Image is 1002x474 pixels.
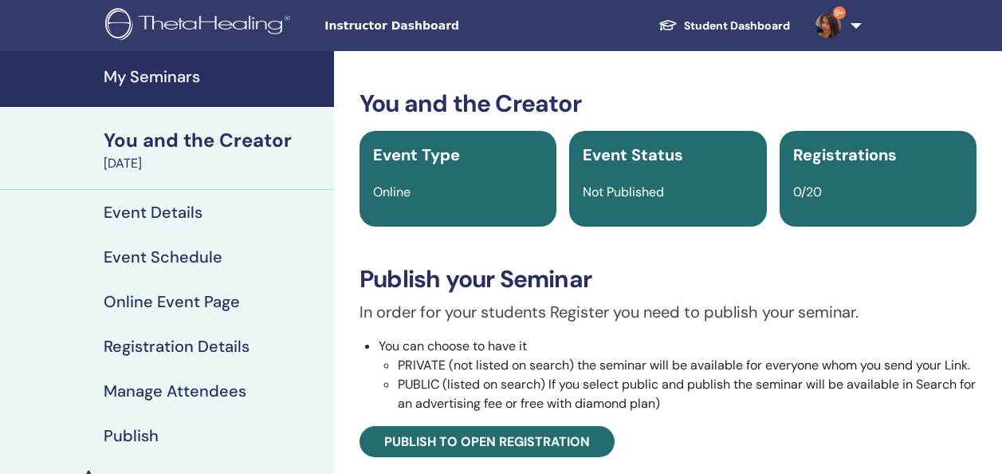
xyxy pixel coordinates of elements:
[815,13,841,38] img: default.jpg
[379,337,976,413] li: You can choose to have it
[105,8,296,44] img: logo.png
[104,292,240,311] h4: Online Event Page
[833,6,846,19] span: 9+
[583,144,683,165] span: Event Status
[658,18,678,32] img: graduation-cap-white.svg
[104,154,324,173] div: [DATE]
[104,247,222,267] h4: Event Schedule
[373,144,460,165] span: Event Type
[793,184,822,200] span: 0/20
[104,127,324,154] div: You and the Creator
[360,265,976,294] h3: Publish your Seminar
[104,337,250,356] h4: Registration Details
[104,381,246,401] h4: Manage Attendees
[360,300,976,324] p: In order for your students Register you need to publish your seminar.
[398,375,976,413] li: PUBLIC (listed on search) If you select public and publish the seminar will be available in Searc...
[384,433,590,450] span: Publish to open registration
[104,203,202,222] h4: Event Details
[104,67,324,86] h4: My Seminars
[583,184,664,200] span: Not Published
[793,144,897,165] span: Registrations
[360,89,976,118] h3: You and the Creator
[104,426,159,445] h4: Publish
[373,184,411,200] span: Online
[94,127,334,173] a: You and the Creator[DATE]
[324,18,564,34] span: Instructor Dashboard
[360,426,615,457] a: Publish to open registration
[646,11,803,41] a: Student Dashboard
[398,356,976,375] li: PRIVATE (not listed on search) the seminar will be available for everyone whom you send your Link.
